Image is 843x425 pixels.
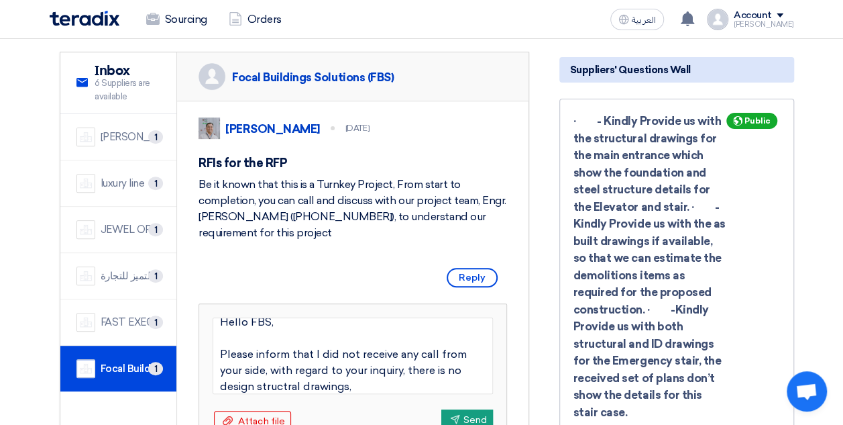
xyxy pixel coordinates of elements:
[199,155,507,171] h5: RFIs for the RFP
[707,9,728,30] img: profile_test.png
[76,267,95,285] img: company-name
[734,10,772,21] div: Account
[101,130,161,145] div: [PERSON_NAME] Saudi Arabia Ltd.
[135,5,218,34] a: Sourcing
[148,269,163,283] span: 1
[610,9,664,30] button: العربية
[95,63,160,79] h2: Inbox
[199,117,220,139] img: IMG_1753965247717.jpg
[199,177,507,241] div: Be it known that this is a Turnkey Project, From start to completion, you can call and discuss wi...
[734,21,794,28] div: [PERSON_NAME]
[744,116,771,126] span: Public
[570,62,691,77] span: Suppliers' Questions Wall
[76,174,95,193] img: company-name
[101,222,161,238] div: JEWEL OF THE CRADLE
[101,269,161,284] div: شركة اميال التميز للتجارة
[76,313,95,332] img: company-name
[148,223,163,236] span: 1
[76,220,95,239] img: company-name
[101,176,145,191] div: luxury line
[148,130,163,144] span: 1
[101,315,161,330] div: FAST EXECUTION
[225,122,320,136] div: [PERSON_NAME]
[218,5,292,34] a: Orders
[148,362,163,375] span: 1
[101,361,161,377] div: Focal Buildings Solutions (FBS)
[50,11,119,26] img: Teradix logo
[632,15,656,25] span: العربية
[148,316,163,329] span: 1
[232,70,394,85] div: Focal Buildings Solutions (FBS)
[345,122,370,134] div: [DATE]
[148,177,163,190] span: 1
[76,128,95,146] img: company-name
[573,113,780,421] div: · - Kindly Provide us with the structural drawings for the main entrance which show the foundatio...
[95,77,160,103] span: 6 Suppliers are available
[787,371,827,412] a: Open chat
[447,268,498,287] span: Reply
[76,359,95,378] img: company-name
